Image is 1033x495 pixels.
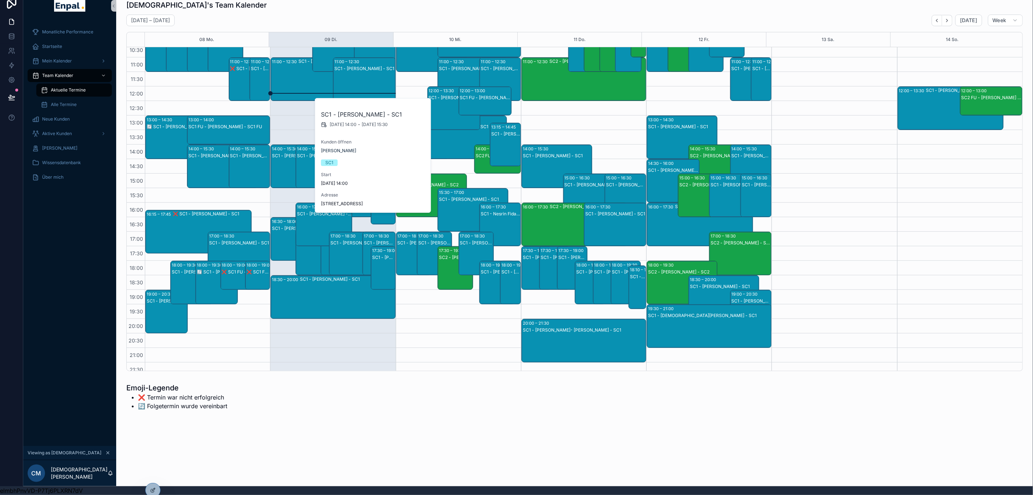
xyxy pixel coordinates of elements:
div: SC1 - [PERSON_NAME] - SC1 [481,66,520,72]
span: 10:30 [128,47,145,53]
div: 16:00 – 17:30SC1 - [PERSON_NAME] - SC1 [647,203,753,246]
div: SC1 - [PERSON_NAME] - SC1 [298,58,376,64]
div: 17:30 – 19:00 [558,247,585,254]
div: 14:30 – 16:00 [648,160,675,167]
span: 15:00 [128,178,145,184]
div: 13:00 – 14:30SC1 - [PERSON_NAME] - SC1 [647,116,717,159]
div: 🔄️ SC1 - [PERSON_NAME] - SC1 [147,124,215,130]
div: 13:00 – 14:00SC1 FU - [PERSON_NAME] - SC1 FU [187,116,270,144]
div: 17:30 – 19:00 [541,247,568,254]
div: ❌ SC1 FU - [PERSON_NAME] - SC1 FU [247,269,269,275]
span: 19:30 [128,308,145,315]
div: 17:30 – 19:00 [439,247,466,254]
div: 15:00 – 16:30SC2 - [PERSON_NAME] - SC2 [396,174,467,217]
button: 09 Di. [325,32,338,47]
div: 16:00 – 17:30 [585,203,612,211]
a: Aktive Kunden [28,127,112,140]
div: 14:00 – 15:30SC1 - [PERSON_NAME] - SC1 [731,145,772,188]
div: ❌ SC1 FU - [PERSON_NAME] - SC1 FU [222,269,262,275]
a: Neue Kunden [28,113,112,126]
span: 15:30 [128,192,145,198]
div: SC1 [325,159,333,166]
span: Kunden öffnen [321,139,426,145]
div: 10:00 – 11:30🔄️ SC1 - [PERSON_NAME] [PERSON_NAME] - SC1 [166,29,201,72]
span: Startseite [42,44,62,49]
div: 15:30 – 17:00 [439,189,466,196]
div: SC1 - [PERSON_NAME] - SC1 [297,153,337,159]
a: Startseite [28,40,112,53]
div: 10:00 – 11:30SC1 - [PERSON_NAME] - SC1 [396,29,467,72]
div: SC2 - [PERSON_NAME] - SC2 [679,182,730,188]
div: 11:00 – 12:30 [251,58,277,65]
div: 18:00 – 19:30 [594,261,622,269]
span: Adresse [321,192,426,198]
span: 11:30 [129,76,145,82]
div: 18:10 – 19:40 [630,266,656,273]
div: 17:30 – 19:00SC2 - [PERSON_NAME] - SC2 [438,247,473,289]
div: SC1 - [PERSON_NAME] - SC1 [501,269,520,275]
div: 11:00 – 12:30 [523,58,549,65]
div: 15:00 – 16:30 [711,174,738,182]
div: 12:00 – 13:00 [460,87,487,94]
div: SC1 FU - [PERSON_NAME] - SC1 FU [188,124,270,130]
div: 17:00 – 18:30 [330,232,357,240]
button: Next [942,15,952,26]
span: Team Kalender [42,73,73,78]
div: 18:00 – 19:30 [197,261,224,269]
button: Back [932,15,942,26]
div: 16:15 – 17:45 [147,211,173,218]
div: 18:30 – 20:00SC1 - [PERSON_NAME] - SC1 [689,276,759,318]
div: 17:30 – 19:00SC1 - [PERSON_NAME] - SC1 [557,247,587,289]
span: Wissensdatenbank [42,160,81,166]
div: 11:00 – 12:30SC1 - [PERSON_NAME] - SC1 [480,58,521,101]
div: 18:00 – 19:00❌ SC1 FU - [PERSON_NAME] - SC1 FU [221,261,263,289]
div: SC1 - [PERSON_NAME] - SC1 [372,255,395,260]
div: 18:00 – 19:30 [612,261,639,269]
div: SC1 - [PERSON_NAME] - SC1 [612,269,640,275]
div: 12:00 – 13:30SC1 - [PERSON_NAME] - SC1 [428,87,480,130]
div: 14:00 – 15:30 [523,145,550,153]
div: SC2 - [PERSON_NAME] - SC2 [439,255,472,260]
div: 18:00 – 19:30 [172,261,199,269]
div: 17:00 – 18:30SC1 - [PERSON_NAME] - SC1 [208,232,270,275]
div: 10:00 – 11:30🔄️ SC2 - [PERSON_NAME] - SC2 [584,29,610,72]
div: SC2 - [PERSON_NAME] - SC2 [690,153,759,159]
div: 14:00 – 15:30 [732,145,759,153]
div: SC1 - [PERSON_NAME] - SC1 [147,298,187,304]
div: 18:30 – 20:00 [272,276,300,283]
div: SC2 FU - [PERSON_NAME] - SC2 FU [476,153,520,159]
div: 16:00 – 17:30 [481,203,508,211]
div: 13 Sa. [822,32,835,47]
div: 17:00 – 18:30SC1 - [PERSON_NAME] - SC1 [396,232,431,275]
span: [PERSON_NAME] [321,148,356,154]
span: 17:00 [128,236,145,242]
div: 14:00 – 15:30 [188,145,216,153]
div: 10:00 – 11:30SC1 - [PERSON_NAME] - SC1 [354,29,395,72]
div: SC1 - [PERSON_NAME] - SC1 [172,269,212,275]
div: 17:00 – 18:30 [209,232,236,240]
div: SC1 - [PERSON_NAME] - SC1 [460,240,493,246]
button: Week [988,15,1023,26]
button: 11 Do. [574,32,586,47]
div: scrollable content [23,20,116,193]
div: 10:00 – 11:30SC1 - [PERSON_NAME] - SC1 [689,29,724,72]
div: SC1 - [PERSON_NAME] - SC1 [300,276,395,282]
div: SC1 - [PERSON_NAME] - SC1 [429,95,480,101]
div: SC1 - [PERSON_NAME] - SC1 [576,269,605,275]
div: 13:00 – 14:30SC1 - [PERSON_NAME] - SC1 [428,116,507,159]
div: 14:00 – 15:00SC2 FU - [PERSON_NAME] - SC2 FU [475,145,521,173]
div: 16:00 – 17:30 [523,203,550,211]
div: ❌ SC1 - [PERSON_NAME] - SC1 [230,66,264,72]
div: SC1 - [PERSON_NAME] - SC1 [188,153,257,159]
a: [PERSON_NAME] [28,142,112,155]
div: 12:00 – 13:00SC1 FU - [PERSON_NAME] - SC1 FU [459,87,511,115]
div: 12 Fr. [699,32,709,47]
button: 14 So. [946,32,959,47]
div: SC1 - [PERSON_NAME] - SC1 [418,240,452,246]
div: SC1 - [PERSON_NAME] - SC1 [594,269,623,275]
div: SC1 - [PERSON_NAME] - SC1 [398,240,431,246]
div: 11:00 – 12:30SC1 - [PERSON_NAME] - SC1 [333,58,395,101]
div: 11:00 – 12:30 [732,58,758,65]
div: 14:00 – 15:00 [476,145,503,153]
